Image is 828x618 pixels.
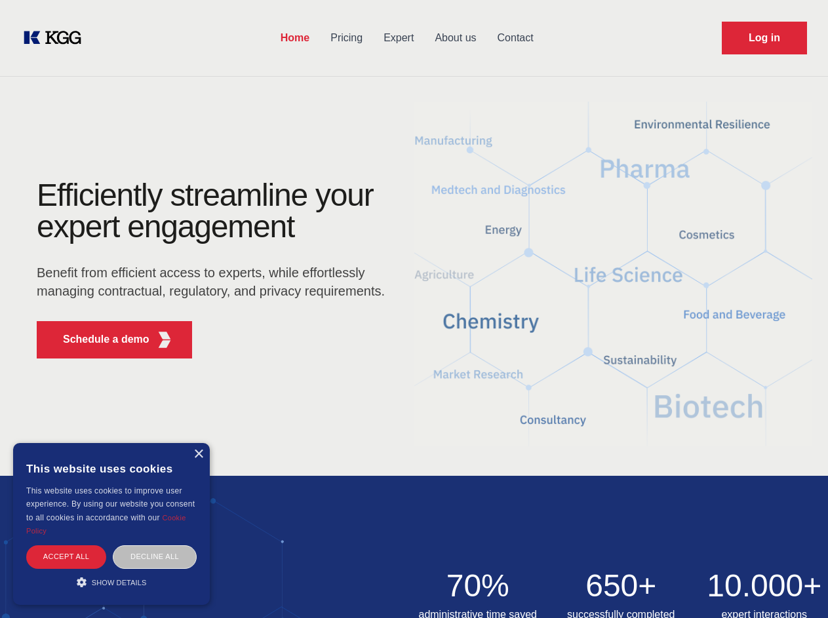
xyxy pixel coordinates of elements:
img: KGG Fifth Element RED [414,85,813,463]
a: Pricing [320,21,373,55]
div: Show details [26,575,197,589]
div: This website uses cookies [26,453,197,484]
img: KGG Fifth Element RED [157,332,173,348]
a: KOL Knowledge Platform: Talk to Key External Experts (KEE) [21,28,92,48]
span: Show details [92,579,147,587]
div: Close [193,450,203,459]
p: Schedule a demo [63,332,149,347]
a: Home [270,21,320,55]
h2: 70% [414,570,542,602]
a: Contact [487,21,544,55]
a: Expert [373,21,424,55]
a: About us [424,21,486,55]
a: Request Demo [722,22,807,54]
h2: 650+ [557,570,685,602]
span: This website uses cookies to improve user experience. By using our website you consent to all coo... [26,486,195,522]
h1: Efficiently streamline your expert engagement [37,180,393,242]
a: Cookie Policy [26,514,186,535]
p: Benefit from efficient access to experts, while effortlessly managing contractual, regulatory, an... [37,263,393,300]
div: Accept all [26,545,106,568]
button: Schedule a demoKGG Fifth Element RED [37,321,192,358]
div: Decline all [113,545,197,568]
